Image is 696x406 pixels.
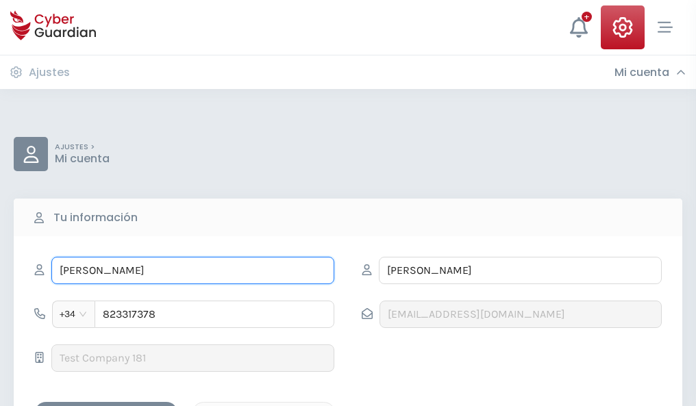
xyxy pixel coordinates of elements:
[614,66,669,79] h3: Mi cuenta
[29,66,70,79] h3: Ajustes
[55,142,110,152] p: AJUSTES >
[55,152,110,166] p: Mi cuenta
[60,304,88,325] span: +34
[95,301,334,328] input: 612345678
[53,210,138,226] b: Tu información
[582,12,592,22] div: +
[614,66,686,79] div: Mi cuenta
